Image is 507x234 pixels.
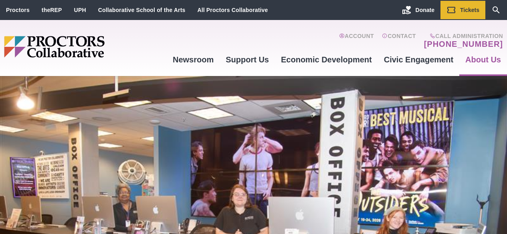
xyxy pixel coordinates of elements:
[416,7,434,13] span: Donate
[424,39,503,49] a: [PHONE_NUMBER]
[422,33,503,39] span: Call Administration
[98,7,186,13] a: Collaborative School of the Arts
[339,33,374,49] a: Account
[275,49,378,70] a: Economic Development
[6,7,30,13] a: Proctors
[485,1,507,19] a: Search
[459,49,507,70] a: About Us
[167,49,220,70] a: Newsroom
[220,49,275,70] a: Support Us
[74,7,86,13] a: UPH
[378,49,459,70] a: Civic Engagement
[396,1,440,19] a: Donate
[197,7,268,13] a: All Proctors Collaborative
[440,1,485,19] a: Tickets
[460,7,479,13] span: Tickets
[382,33,416,49] a: Contact
[4,36,166,58] img: Proctors logo
[42,7,62,13] a: theREP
